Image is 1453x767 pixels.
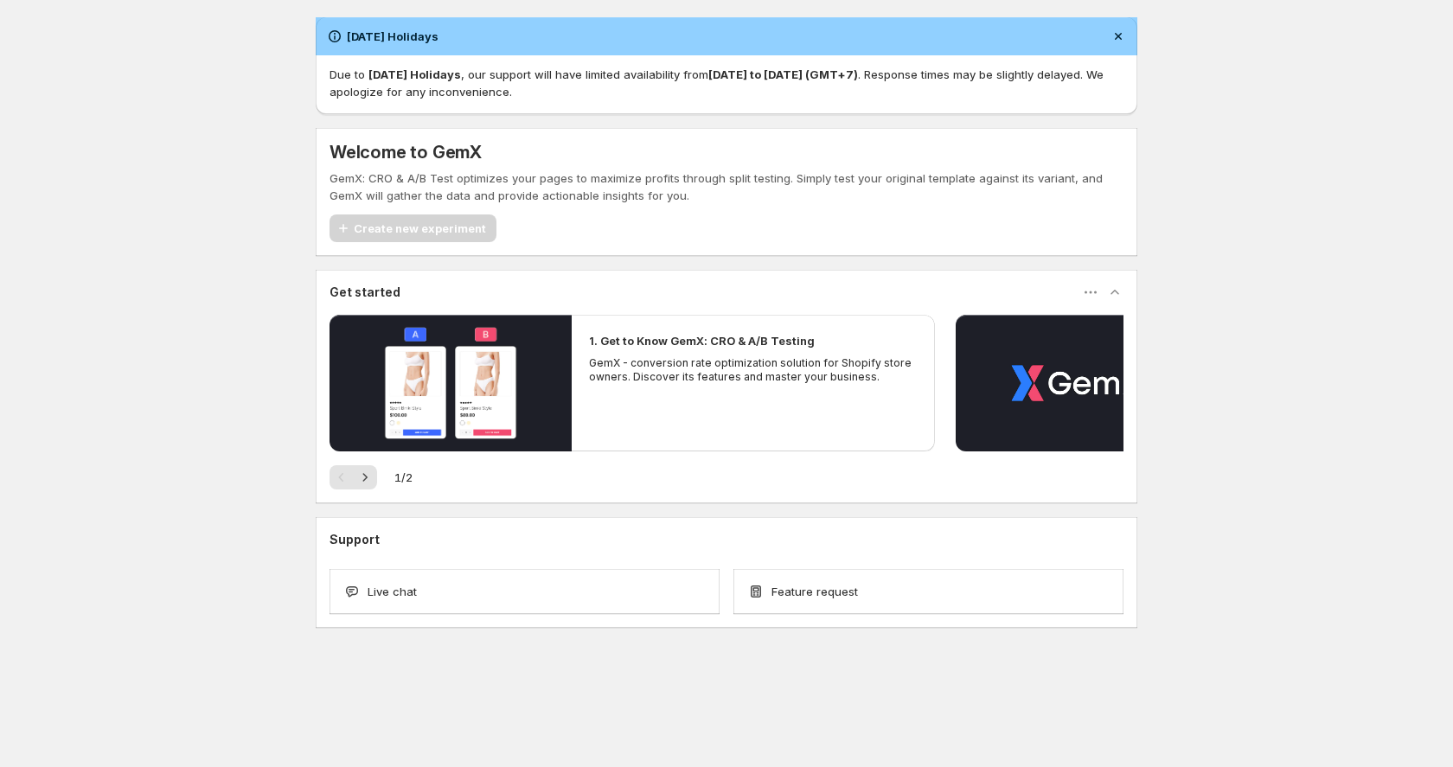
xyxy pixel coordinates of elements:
[330,66,1123,100] p: Due to , our support will have limited availability from . Response times may be slightly delayed...
[394,469,413,486] span: 1 / 2
[589,356,918,384] p: GemX - conversion rate optimization solution for Shopify store owners. Discover its features and ...
[347,28,438,45] h2: [DATE] Holidays
[368,583,417,600] span: Live chat
[708,67,858,81] strong: [DATE] to [DATE] (GMT+7)
[330,284,400,301] h3: Get started
[330,142,482,163] h5: Welcome to GemX
[330,531,380,548] h3: Support
[330,169,1123,204] p: GemX: CRO & A/B Test optimizes your pages to maximize profits through split testing. Simply test ...
[589,332,815,349] h2: 1. Get to Know GemX: CRO & A/B Testing
[368,67,461,81] strong: [DATE] Holidays
[771,583,858,600] span: Feature request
